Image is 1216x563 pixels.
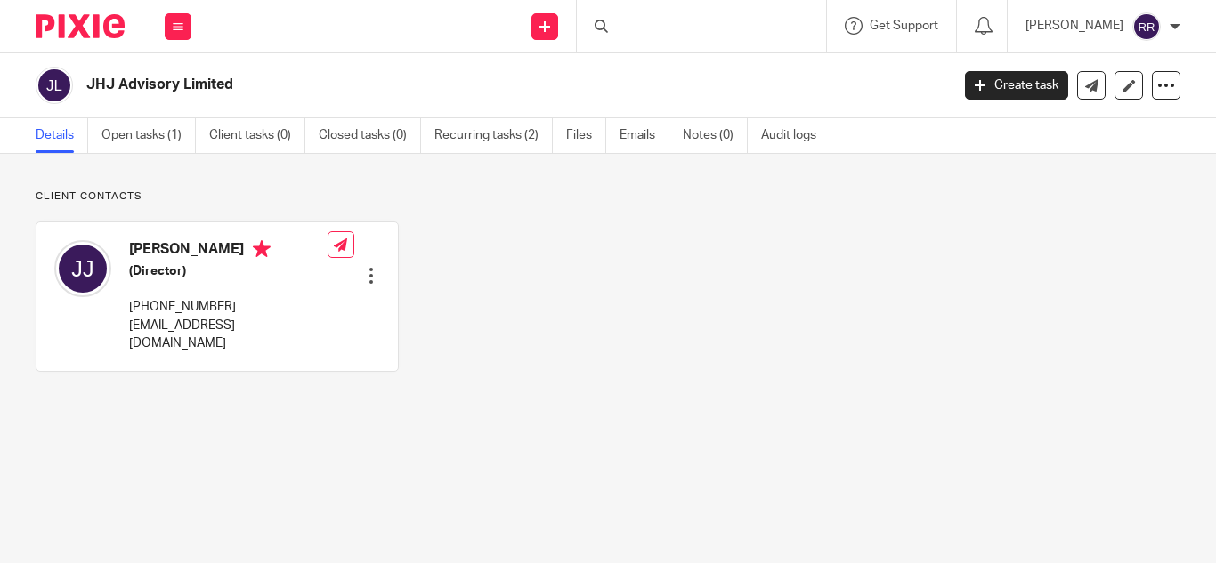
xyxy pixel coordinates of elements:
img: svg%3E [1132,12,1161,41]
a: Emails [620,118,669,153]
a: Recurring tasks (2) [434,118,553,153]
a: Open tasks (1) [101,118,196,153]
h2: JHJ Advisory Limited [86,76,768,94]
img: svg%3E [36,67,73,104]
img: svg%3E [54,240,111,297]
h4: [PERSON_NAME] [129,240,328,262]
p: Client contacts [36,189,399,204]
a: Details [36,118,88,153]
a: Client tasks (0) [209,118,305,153]
a: Send new email [1077,71,1106,100]
a: Closed tasks (0) [319,118,421,153]
a: Files [566,118,606,153]
h5: (Director) [129,262,328,280]
p: [EMAIL_ADDRESS][DOMAIN_NAME] [129,317,328,353]
a: Audit logs [761,118,830,153]
span: Get Support [870,20,938,32]
p: [PERSON_NAME] [1025,17,1123,35]
p: [PHONE_NUMBER] [129,298,328,316]
a: Notes (0) [683,118,748,153]
i: Primary [253,240,271,258]
a: Edit client [1115,71,1143,100]
a: Create task [965,71,1068,100]
img: Pixie [36,14,125,38]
